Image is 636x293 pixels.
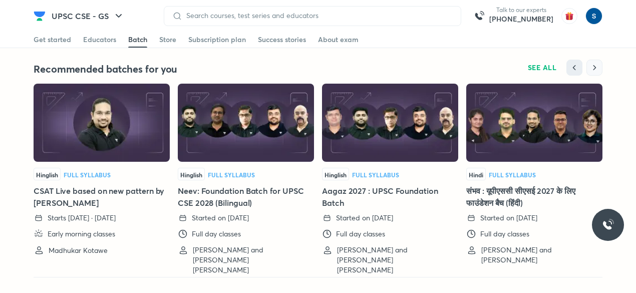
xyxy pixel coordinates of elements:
div: Subscription plan [188,35,246,45]
button: UPSC CSE - GS [46,6,131,26]
h5: CSAT Live based on new pattern by [PERSON_NAME] [34,185,170,209]
img: simran kumari [585,8,602,25]
div: Store [159,35,176,45]
span: Hinglish [325,171,347,179]
a: Subscription plan [188,32,246,48]
img: Thumbnail [34,84,170,162]
img: avatar [561,8,577,24]
p: Full day classes [336,229,385,239]
p: Early morning classes [48,229,115,239]
h5: Neev: Foundation Batch for UPSC CSE 2028 (Bilingual) [178,185,314,209]
h5: Aagaz 2027 : UPSC Foundation Batch [322,185,458,209]
a: Batch [128,32,147,48]
p: [PERSON_NAME] and [PERSON_NAME] [PERSON_NAME] [193,245,306,275]
p: Started on [DATE] [480,213,537,223]
div: Get started [34,35,71,45]
span: Full Syllabus [64,171,111,179]
a: Store [159,32,176,48]
span: Hindi [469,171,483,179]
img: Thumbnail [466,84,602,162]
a: [PHONE_NUMBER] [489,14,553,24]
h5: संभव : यूपीएससी सीएसई 2027 के लिए फाउंडेशन बैच (हिंदी) [466,185,602,209]
span: Full Syllabus [352,171,399,179]
img: call-us [469,6,489,26]
a: About exam [318,32,359,48]
a: Success stories [258,32,306,48]
a: Educators [83,32,116,48]
img: Company Logo [34,10,46,22]
div: Success stories [258,35,306,45]
span: Full Syllabus [489,171,536,179]
div: Batch [128,35,147,45]
div: Educators [83,35,116,45]
p: Full day classes [192,229,241,239]
p: [PERSON_NAME] and [PERSON_NAME] [PERSON_NAME] [337,245,450,275]
p: Talk to our experts [489,6,553,14]
span: Full Syllabus [208,171,255,179]
button: SEE ALL [522,60,563,76]
span: Hinglish [36,171,58,179]
p: [PERSON_NAME] and [PERSON_NAME] [481,245,594,265]
span: SEE ALL [528,64,557,71]
a: Get started [34,32,71,48]
p: Madhukar Kotawe [49,245,108,255]
img: Thumbnail [178,84,314,162]
p: Starts [DATE] · [DATE] [48,213,116,223]
h4: Recommended batches for you [34,63,318,76]
div: About exam [318,35,359,45]
img: ttu [602,219,614,231]
img: Thumbnail [322,84,458,162]
p: Started on [DATE] [336,213,393,223]
p: Full day classes [480,229,529,239]
p: Started on [DATE] [192,213,249,223]
span: Hinglish [180,171,202,179]
input: Search courses, test series and educators [182,12,453,20]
